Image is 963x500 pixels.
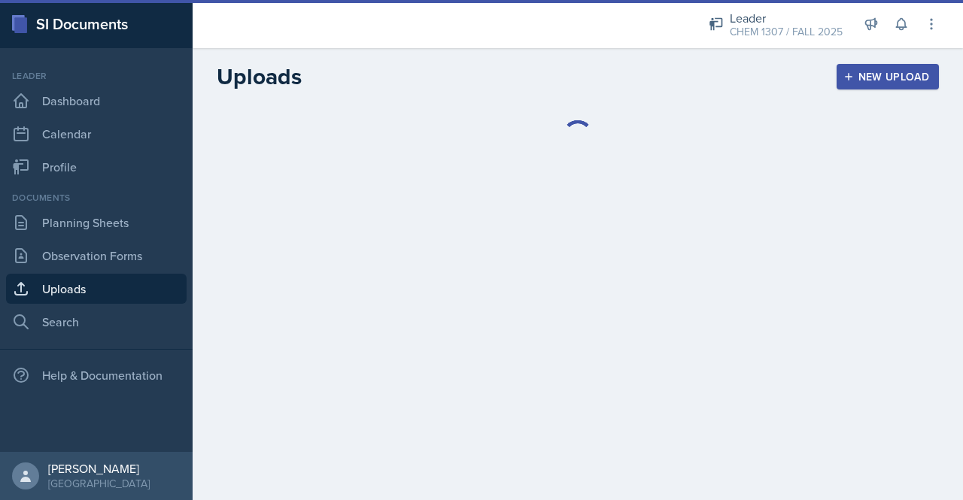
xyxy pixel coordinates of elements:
div: Documents [6,191,187,205]
button: New Upload [837,64,940,89]
a: Search [6,307,187,337]
div: CHEM 1307 / FALL 2025 [730,24,843,40]
div: [PERSON_NAME] [48,461,150,476]
div: Leader [6,69,187,83]
div: Leader [730,9,843,27]
a: Uploads [6,274,187,304]
div: [GEOGRAPHIC_DATA] [48,476,150,491]
a: Observation Forms [6,241,187,271]
a: Dashboard [6,86,187,116]
a: Calendar [6,119,187,149]
div: Help & Documentation [6,360,187,390]
div: New Upload [846,71,930,83]
a: Planning Sheets [6,208,187,238]
a: Profile [6,152,187,182]
h2: Uploads [217,63,302,90]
